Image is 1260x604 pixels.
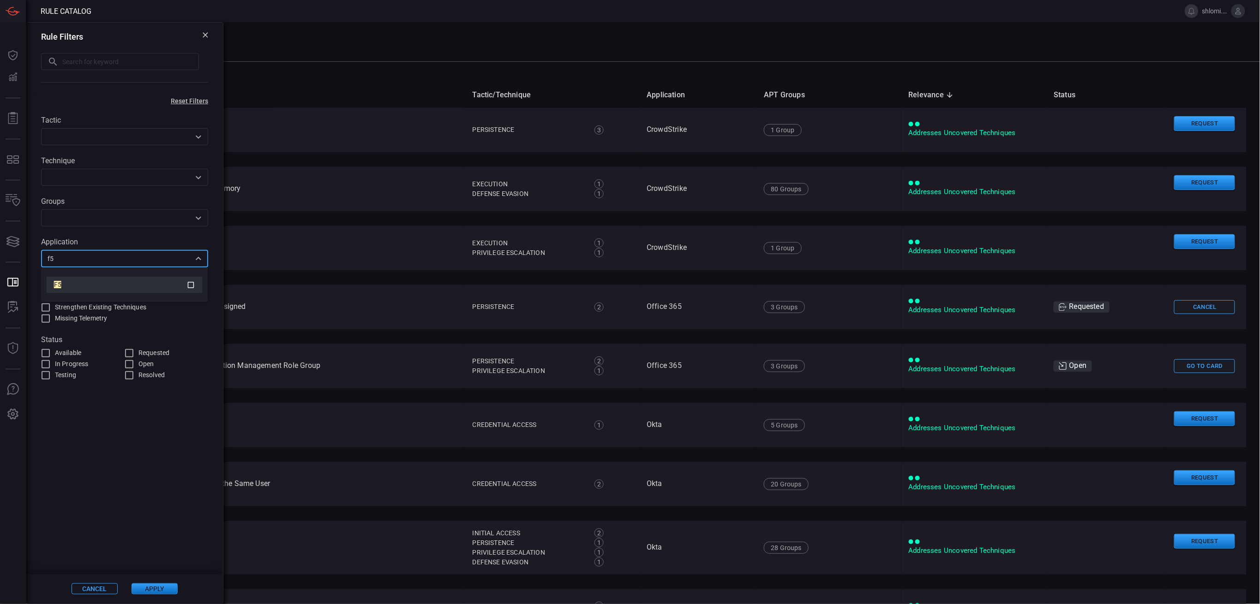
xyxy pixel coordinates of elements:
[473,179,585,189] div: Execution
[2,44,24,66] button: Dashboard
[756,82,901,108] th: APT Groups
[47,277,203,293] li: F5
[1174,175,1235,190] button: Request
[639,462,756,506] td: Okta
[192,252,205,265] button: Close
[37,462,465,506] td: Okta - Multiple Failures to Login Using MFA Token by the Same User
[41,237,208,246] label: Application
[764,124,801,136] div: 1 Group
[1174,411,1235,426] button: Request
[639,226,756,270] td: CrowdStrike
[639,108,756,152] td: CrowdStrike
[55,314,107,323] span: Missing Telemetry
[1054,361,1092,372] div: Open
[41,335,208,344] label: Status
[594,125,604,135] div: 3
[41,197,208,206] label: Groups
[1174,116,1235,131] button: Request
[1174,359,1235,373] button: Go To Card
[594,548,604,557] div: 1
[764,183,809,195] div: 80 Groups
[594,179,604,189] div: 1
[909,89,956,101] span: Relevance
[909,423,1039,433] div: Addresses Uncovered Techniques
[37,108,465,152] td: CrowdStrike - GRUB Configuration File Modification
[72,583,118,594] button: Cancel
[473,125,585,135] div: Persistence
[473,538,585,548] div: Persistence
[594,480,604,489] div: 2
[909,482,1039,492] div: Addresses Uncovered Techniques
[594,366,604,375] div: 1
[192,212,205,225] button: Open
[639,521,756,574] td: Okta
[594,248,604,257] div: 1
[2,189,24,212] button: Inventory
[192,171,205,184] button: Open
[41,156,208,165] label: Technique
[2,272,24,294] button: Rule Catalog
[594,189,604,198] div: 1
[37,226,465,270] td: CrowdStrike - VMToolsd Unusual Child Process
[37,285,465,329] td: Office 365 - Manage Exchange As Application Role Assigned
[473,528,585,538] div: Initial Access
[62,53,199,70] input: Search for keyword
[1174,534,1235,549] button: Request
[594,302,604,312] div: 2
[2,66,24,89] button: Detections
[138,370,165,380] span: Resolved
[764,478,809,490] div: 20 Groups
[594,528,604,538] div: 2
[764,360,804,372] div: 3 Groups
[764,301,804,313] div: 3 Groups
[473,479,585,489] div: Credential Access
[594,538,604,547] div: 1
[55,348,81,358] span: Available
[37,344,465,388] td: Office 365 - User Added to or Removed from Organization Management Role Group
[639,344,756,388] td: Office 365
[465,82,640,108] th: Tactic/Technique
[473,238,585,248] div: Execution
[132,583,178,594] button: Apply
[639,403,756,447] td: Okta
[909,305,1039,315] div: Addresses Uncovered Techniques
[37,403,465,447] td: Okta - MFA Bypass Attempted
[473,189,585,199] div: Defense Evasion
[764,542,809,554] div: 28 Groups
[473,557,585,567] div: Defense Evasion
[639,285,756,329] td: Office 365
[192,130,205,143] button: Open
[54,281,61,288] span: F5
[55,359,88,369] span: In Progress
[473,302,585,312] div: Persistence
[639,167,756,211] td: CrowdStrike
[594,238,604,248] div: 1
[37,521,465,574] td: Okta - User Impersonation Granted or Initiated
[473,356,585,366] div: Persistence
[473,248,585,258] div: Privilege Escalation
[138,359,154,369] span: Open
[2,338,24,360] button: Threat Intelligence
[2,403,24,426] button: Preferences
[156,97,223,105] button: Reset Filters
[473,548,585,557] div: Privilege Escalation
[594,420,604,430] div: 1
[55,370,76,380] span: Testing
[647,89,697,101] span: Application
[1054,302,1110,313] div: Requested
[1054,89,1087,101] span: Status
[1174,234,1235,249] button: Request
[473,366,585,376] div: Privilege Escalation
[909,128,1039,138] div: Addresses Uncovered Techniques
[909,546,1039,556] div: Addresses Uncovered Techniques
[764,242,801,254] div: 1 Group
[909,246,1039,256] div: Addresses Uncovered Techniques
[594,356,604,366] div: 2
[41,116,208,124] label: Tactic
[37,167,465,211] td: CrowdStrike - PowerShell Loading Assemblies Into Memory
[2,296,24,319] button: ALERT ANALYSIS
[909,187,1039,197] div: Addresses Uncovered Techniques
[41,32,83,41] h3: Rule Filters
[1174,470,1235,486] button: Request
[1174,300,1235,314] button: Cancel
